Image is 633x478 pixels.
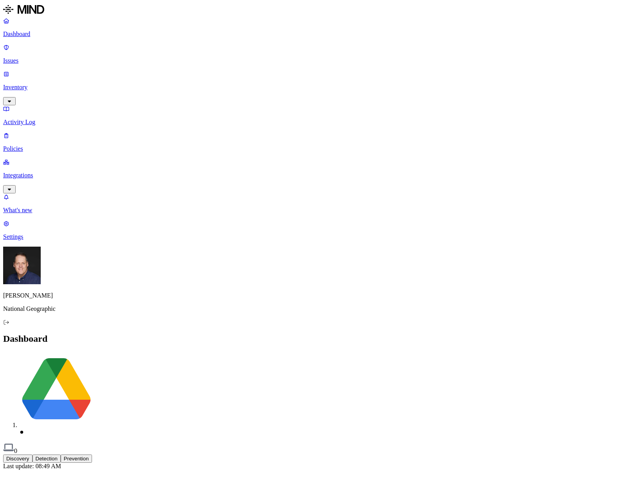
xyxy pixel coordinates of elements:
a: Settings [3,220,630,240]
img: endpoint.svg [3,442,14,453]
p: Activity Log [3,119,630,126]
a: Issues [3,44,630,64]
span: Last update: 08:49 AM [3,463,61,469]
button: Discovery [3,455,32,463]
a: Inventory [3,70,630,104]
p: What's new [3,207,630,214]
a: MIND [3,3,630,17]
a: Dashboard [3,17,630,38]
span: 0 [14,447,17,454]
img: Mark DeCarlo [3,247,41,284]
p: National Geographic [3,305,630,312]
p: Issues [3,57,630,64]
button: Detection [32,455,61,463]
a: What's new [3,193,630,214]
p: Inventory [3,84,630,91]
p: Settings [3,233,630,240]
p: Dashboard [3,31,630,38]
a: Activity Log [3,105,630,126]
h2: Dashboard [3,334,630,344]
a: Policies [3,132,630,152]
img: google-drive.svg [19,352,94,427]
img: MIND [3,3,44,16]
a: Integrations [3,159,630,192]
p: Integrations [3,172,630,179]
p: Policies [3,145,630,152]
button: Prevention [61,455,92,463]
